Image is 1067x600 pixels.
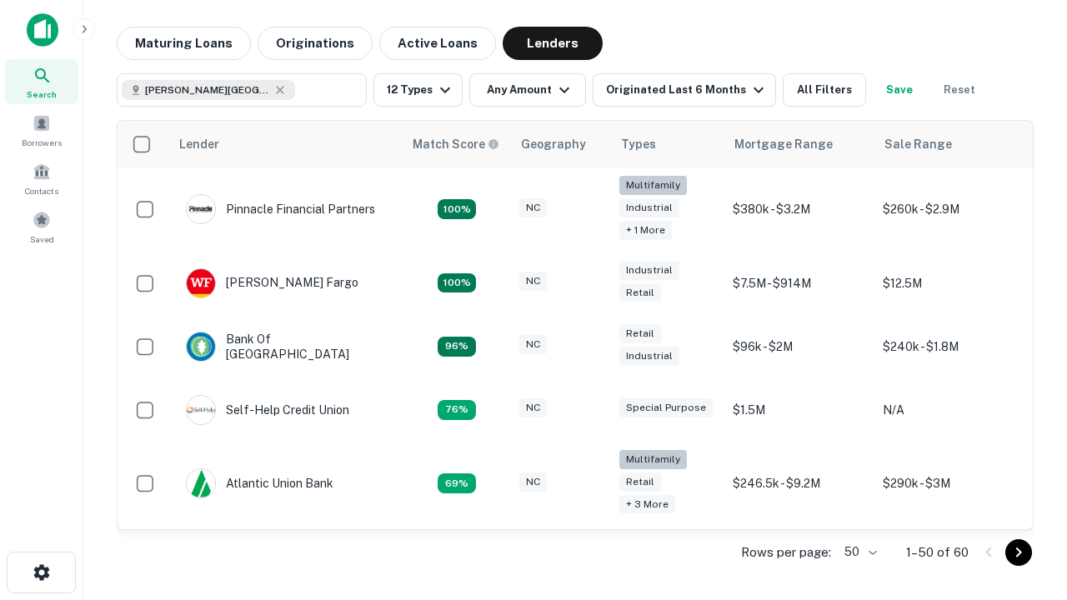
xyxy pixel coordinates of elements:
button: Lenders [503,27,603,60]
img: picture [187,396,215,424]
a: Search [5,59,78,104]
div: Mortgage Range [734,134,833,154]
div: Atlantic Union Bank [186,468,333,498]
div: NC [519,198,547,217]
button: Originations [258,27,373,60]
button: Go to next page [1005,539,1032,566]
iframe: Chat Widget [984,413,1067,493]
div: Retail [619,472,661,492]
td: $96k - $2M [724,315,874,378]
td: $380k - $3.2M [724,167,874,252]
span: Contacts [25,184,58,197]
div: 50 [838,540,879,564]
div: Matching Properties: 15, hasApolloMatch: undefined [438,273,476,293]
img: picture [187,332,215,361]
img: capitalize-icon.png [27,13,58,47]
div: NC [519,335,547,354]
td: N/A [874,378,1024,442]
button: Save your search to get updates of matches that match your search criteria. [873,73,926,107]
a: Contacts [5,156,78,201]
div: Retail [619,324,661,343]
a: Borrowers [5,107,78,152]
div: Matching Properties: 10, hasApolloMatch: undefined [438,473,476,493]
div: + 3 more [619,495,675,514]
p: 1–50 of 60 [906,542,969,562]
div: [PERSON_NAME] Fargo [186,268,358,298]
div: Special Purpose [619,398,713,417]
div: Multifamily [619,176,687,195]
button: 12 Types [373,73,463,107]
div: Self-help Credit Union [186,395,349,425]
span: Saved [30,232,54,246]
div: Sale Range [884,134,952,154]
div: Geography [521,134,586,154]
div: Originated Last 6 Months [606,80,769,100]
th: Geography [511,121,611,167]
td: $7.5M - $914M [724,252,874,315]
div: NC [519,398,547,417]
button: Reset [933,73,986,107]
td: $1.5M [724,378,874,442]
div: Bank Of [GEOGRAPHIC_DATA] [186,332,386,362]
td: $260k - $2.9M [874,167,1024,252]
div: Multifamily [619,450,687,469]
div: Lender [179,134,219,154]
div: Industrial [619,347,679,366]
div: Capitalize uses an advanced AI algorithm to match your search with the best lender. The match sco... [413,135,499,153]
a: Saved [5,204,78,249]
div: Matching Properties: 11, hasApolloMatch: undefined [438,400,476,420]
button: Any Amount [469,73,586,107]
img: picture [187,195,215,223]
div: Retail [619,283,661,302]
button: Originated Last 6 Months [593,73,776,107]
div: NC [519,472,547,492]
p: Rows per page: [741,542,831,562]
h6: Match Score [413,135,496,153]
th: Sale Range [874,121,1024,167]
span: Search [27,87,57,101]
div: + 1 more [619,221,672,240]
td: $290k - $3M [874,442,1024,526]
div: Matching Properties: 26, hasApolloMatch: undefined [438,199,476,219]
div: Industrial [619,198,679,217]
th: Capitalize uses an advanced AI algorithm to match your search with the best lender. The match sco... [403,121,511,167]
div: Types [621,134,656,154]
td: $12.5M [874,252,1024,315]
img: picture [187,269,215,297]
button: Maturing Loans [117,27,251,60]
button: All Filters [783,73,866,107]
div: NC [519,272,547,291]
div: Industrial [619,261,679,280]
th: Mortgage Range [724,121,874,167]
div: Pinnacle Financial Partners [186,194,375,224]
td: $240k - $1.8M [874,315,1024,378]
img: picture [187,469,215,497]
span: Borrowers [22,136,62,149]
th: Types [611,121,724,167]
div: Matching Properties: 14, hasApolloMatch: undefined [438,337,476,357]
button: Active Loans [379,27,496,60]
span: [PERSON_NAME][GEOGRAPHIC_DATA], [GEOGRAPHIC_DATA] [145,82,270,97]
th: Lender [169,121,403,167]
td: $246.5k - $9.2M [724,442,874,526]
